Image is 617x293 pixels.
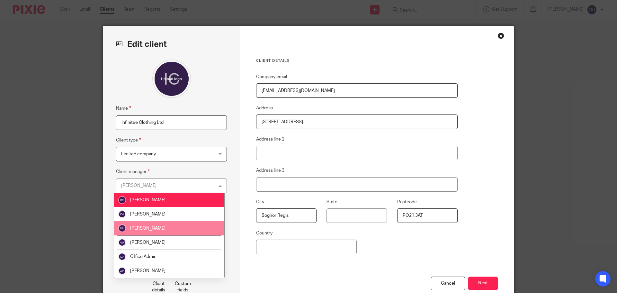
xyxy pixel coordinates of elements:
[397,199,417,205] label: Postcode
[118,253,126,261] img: svg%3E
[256,105,273,111] label: Address
[118,239,126,246] img: svg%3E
[130,254,156,259] span: Office Admin
[256,58,458,63] h3: Client details
[256,74,287,80] label: Company email
[116,136,141,144] label: Client type
[130,212,165,216] span: [PERSON_NAME]
[130,226,165,231] span: [PERSON_NAME]
[118,210,126,218] img: svg%3E
[116,168,150,175] label: Client manager
[118,224,126,232] img: svg%3E
[256,167,284,174] label: Address line 3
[118,196,126,204] img: svg%3E
[326,199,337,205] label: State
[130,198,165,202] span: [PERSON_NAME]
[130,240,165,245] span: [PERSON_NAME]
[256,199,264,205] label: City
[256,136,284,142] label: Address line 2
[121,183,156,188] div: [PERSON_NAME]
[118,267,126,275] img: svg%3E
[256,230,273,236] label: Country
[116,39,227,50] h2: Edit client
[116,105,131,112] label: Name
[498,32,504,39] div: Close this dialog window
[468,277,498,290] button: Next
[121,152,156,156] span: Limited company
[130,269,165,273] span: [PERSON_NAME]
[431,277,465,290] div: Cancel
